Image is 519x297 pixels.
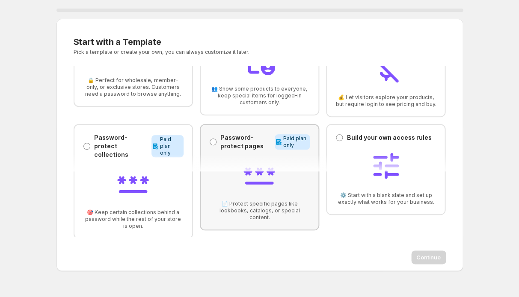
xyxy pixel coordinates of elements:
span: Start with a Template [74,37,161,47]
span: 🎯 Keep certain collections behind a password while the rest of your store is open. [83,209,184,229]
span: 💰 Let visitors explore your products, but require login to see pricing and buy. [335,94,436,108]
img: Build your own access rules [369,149,403,183]
img: Password-protect pages [242,157,276,191]
p: Build your own access rules [347,133,431,142]
img: Password-protect collections [116,166,150,200]
span: 🔒 Perfect for wholesale, member-only, or exclusive stores. Customers need a password to browse an... [83,77,184,97]
img: Everyone can browse, only members see prices [369,51,403,85]
span: Paid plan only [160,136,180,156]
span: Paid plan only [283,135,306,149]
p: Password-protect pages [220,133,271,150]
p: Pick a template or create your own, you can always customize it later. [74,49,344,56]
p: Password-protect collections [94,133,148,159]
span: 📄 Protect specific pages like lookbooks, catalogs, or special content. [209,200,310,221]
span: 👥 Show some products to everyone, keep special items for logged-in customers only. [209,85,310,106]
span: ⚙️ Start with a blank slate and set up exactly what works for your business. [335,192,436,206]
